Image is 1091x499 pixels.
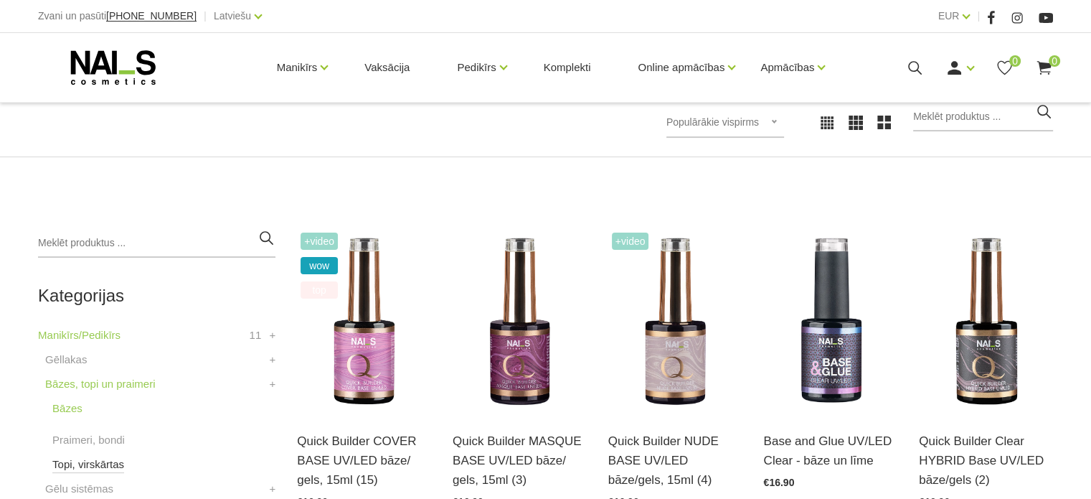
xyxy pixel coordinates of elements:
a: Bāzes, topi un praimeri [45,376,155,393]
a: Online apmācības [638,39,724,96]
a: + [270,480,276,498]
span: wow [301,257,338,274]
a: Quick Builder MASQUE BASE UV/LED bāze/ gels, 15ml (3) [453,432,587,490]
a: Quick Builder COVER BASE UV/LED bāze/ gels, 15ml (15) [297,432,431,490]
img: Lieliskas noturības kamuflējošā bāze/gels, kas ir saudzīga pret dabīgo nagu un nebojā naga plātni... [608,229,742,414]
span: [PHONE_NUMBER] [106,10,197,22]
span: top [301,281,338,299]
span: | [204,7,207,25]
span: Populārākie vispirms [666,116,759,128]
a: Gēllakas [45,351,87,368]
div: Zvani un pasūti [38,7,197,25]
a: Pedikīrs [457,39,496,96]
a: + [270,327,276,344]
input: Meklēt produktus ... [913,103,1053,131]
a: Praimeri, bondi [52,432,125,449]
a: Komplekti [532,33,603,102]
img: Šī brīža iemīlētākais produkts, kas nepieviļ nevienu meistaru.Perfektas noturības kamuflāžas bāze... [297,229,431,414]
span: 0 [1049,55,1060,67]
a: Manikīrs/Pedikīrs [38,327,121,344]
a: Quick Builder NUDE BASE UV/LED bāze/gels, 15ml (4) [608,432,742,490]
a: Apmācības [760,39,814,96]
a: Base and Glue UV/LED Clear - bāze un līme [763,432,897,470]
a: + [270,376,276,393]
a: Quick Builder Clear HYBRID Base UV/LED bāze/gels (2) [919,432,1053,490]
a: Manikīrs [277,39,318,96]
a: [PHONE_NUMBER] [106,11,197,22]
img: Klientu iemīļotajai Rubber bāzei esam mainījuši nosaukumu uz Quick Builder Clear HYBRID Base UV/L... [919,229,1053,414]
a: Latviešu [214,7,251,24]
a: 0 [996,59,1014,77]
a: EUR [938,7,960,24]
a: + [270,351,276,368]
span: 0 [1009,55,1021,67]
span: €16.90 [763,477,794,488]
span: 11 [250,327,262,344]
input: Meklēt produktus ... [38,229,275,258]
img: Līme tipšiem un bāze naga pārklājumam – 2in1. Inovatīvs produkts! Izmantojams kā līme tipšu pielī... [763,229,897,414]
a: 0 [1035,59,1053,77]
span: | [977,7,980,25]
span: +Video [612,233,649,250]
a: Topi, virskārtas [52,456,124,473]
a: Gēlu sistēmas [45,480,113,498]
span: +Video [301,233,338,250]
a: Bāzes [52,400,82,417]
img: Quick Masque base – viegli maskējoša bāze/gels. Šī bāze/gels ir unikāls produkts ar daudz izmanto... [453,229,587,414]
h2: Kategorijas [38,286,275,305]
a: Vaksācija [353,33,421,102]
